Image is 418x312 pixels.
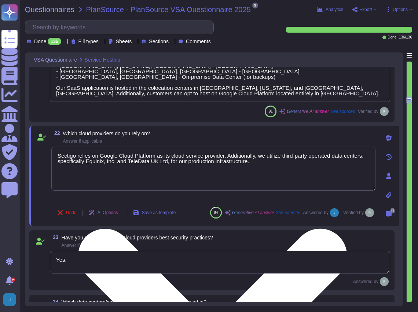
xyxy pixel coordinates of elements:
img: user [380,107,389,116]
span: 24 [50,299,59,304]
span: Analytics [326,7,343,12]
span: Export [359,7,372,12]
span: 136 / 136 [399,36,412,39]
button: Analytics [317,7,343,12]
img: user [380,277,389,286]
span: VSA Questionnaire [34,57,77,62]
span: PlanSource - PlanSource VSA Questionnaire 2025 [86,6,251,13]
span: 9 [252,3,258,8]
img: user [3,293,16,306]
span: Service Hosting [84,57,120,62]
span: Done [34,39,46,44]
span: Fill types [78,39,99,44]
span: 22 [51,131,60,136]
input: Search by keywords [29,21,213,34]
span: Which cloud providers do you rely on? [63,131,150,136]
span: Answer if applicable [63,139,102,144]
span: Verified by [358,109,378,114]
span: Done: [388,36,397,39]
textarea: Sectigo relies on Google Cloud Platform as its cloud service provider. Additionally, we utilize t... [51,147,375,191]
span: 23 [50,235,59,240]
span: Options [393,7,408,12]
span: Questionnaires [25,6,74,13]
span: Generative AI answer [287,109,329,114]
img: user [330,208,339,217]
span: Sheets [116,39,132,44]
button: user [1,291,21,308]
span: See sources [330,109,355,114]
span: 91 [269,109,273,113]
textarea: Yes. [50,251,390,274]
div: 136 [48,38,61,45]
div: 9+ [11,278,15,282]
span: 0 [390,208,395,213]
img: user [365,208,374,217]
span: Comments [186,39,211,44]
span: Sections [149,39,169,44]
textarea: - [GEOGRAPHIC_DATA], [US_STATE], [GEOGRAPHIC_DATA] - [GEOGRAPHIC_DATA] - [GEOGRAPHIC_DATA], [GEOG... [50,57,390,102]
span: 84 [214,210,218,214]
